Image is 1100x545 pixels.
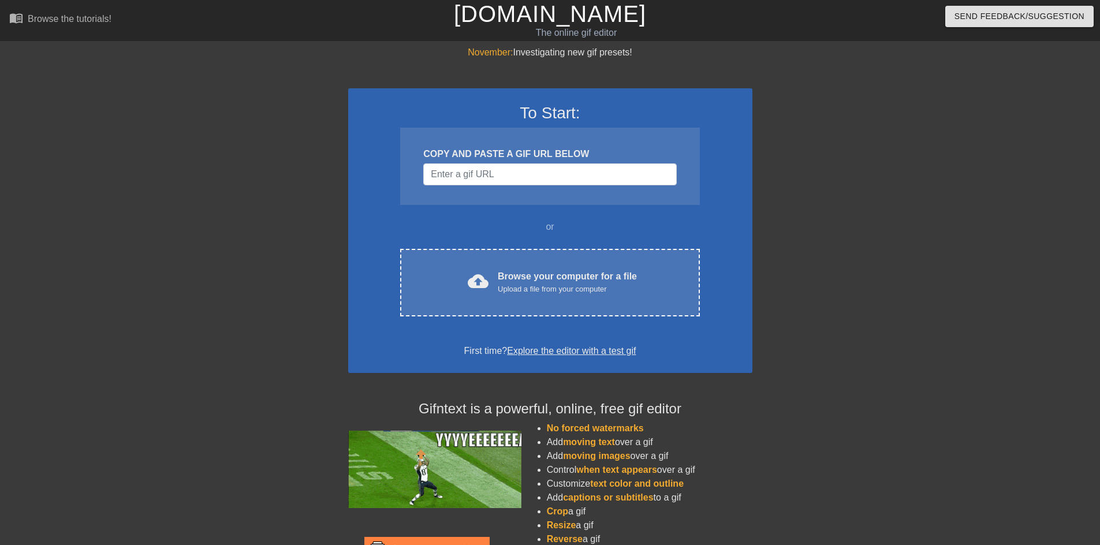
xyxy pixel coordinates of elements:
[547,534,583,544] span: Reverse
[348,46,752,59] div: Investigating new gif presets!
[945,6,1094,27] button: Send Feedback/Suggestion
[498,283,637,295] div: Upload a file from your computer
[547,506,568,516] span: Crop
[547,449,752,463] li: Add over a gif
[454,1,646,27] a: [DOMAIN_NAME]
[563,451,630,461] span: moving images
[547,520,576,530] span: Resize
[507,346,636,356] a: Explore the editor with a test gif
[9,11,23,25] span: menu_book
[372,26,780,40] div: The online gif editor
[547,477,752,491] li: Customize
[547,505,752,518] li: a gif
[576,465,657,475] span: when text appears
[9,11,111,29] a: Browse the tutorials!
[547,435,752,449] li: Add over a gif
[423,147,676,161] div: COPY AND PASTE A GIF URL BELOW
[590,479,684,488] span: text color and outline
[547,491,752,505] li: Add to a gif
[563,437,615,447] span: moving text
[348,401,752,417] h4: Gifntext is a powerful, online, free gif editor
[363,344,737,358] div: First time?
[547,518,752,532] li: a gif
[563,492,653,502] span: captions or subtitles
[378,220,722,234] div: or
[547,463,752,477] li: Control over a gif
[468,271,489,292] span: cloud_upload
[468,47,513,57] span: November:
[363,103,737,123] h3: To Start:
[423,163,676,185] input: Username
[28,14,111,24] div: Browse the tutorials!
[954,9,1084,24] span: Send Feedback/Suggestion
[498,270,637,295] div: Browse your computer for a file
[547,423,644,433] span: No forced watermarks
[348,431,521,508] img: football_small.gif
